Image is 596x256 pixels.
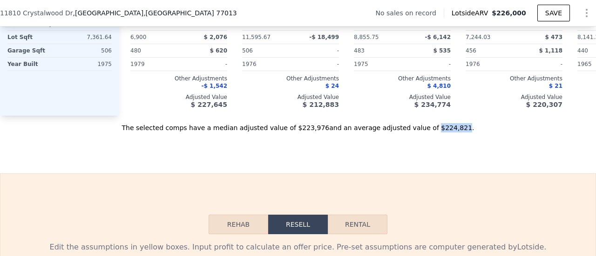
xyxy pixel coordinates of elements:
[191,101,227,108] span: $ 227,645
[242,47,253,54] span: 506
[516,58,562,71] div: -
[7,31,58,44] div: Lot Sqft
[202,83,227,89] span: -$ 1,542
[204,34,227,40] span: $ 2,076
[242,75,339,82] div: Other Adjustments
[577,4,596,22] button: Show Options
[466,47,476,54] span: 456
[61,44,112,57] div: 506
[130,93,227,101] div: Adjusted Value
[354,34,379,40] span: 8,855.75
[354,75,451,82] div: Other Adjustments
[309,34,339,40] span: -$ 18,499
[143,9,237,17] span: , [GEOGRAPHIC_DATA] 77013
[354,93,451,101] div: Adjusted Value
[354,47,365,54] span: 483
[7,58,58,71] div: Year Built
[8,242,588,253] div: Edit the assumptions in yellow boxes. Input profit to calculate an offer price. Pre-set assumptio...
[549,83,562,89] span: $ 21
[539,47,562,54] span: $ 1,118
[414,101,451,108] span: $ 234,774
[466,34,490,40] span: 7,244.03
[130,34,146,40] span: 6,900
[492,9,526,17] span: $226,000
[61,31,112,44] div: 7,361.64
[181,58,227,71] div: -
[354,58,400,71] div: 1975
[7,44,58,57] div: Garage Sqft
[466,75,562,82] div: Other Adjustments
[292,58,339,71] div: -
[425,34,451,40] span: -$ 6,142
[433,47,451,54] span: $ 535
[242,34,271,40] span: 11,595.67
[328,215,387,234] button: Rental
[526,101,562,108] span: $ 220,307
[466,93,562,101] div: Adjusted Value
[242,58,289,71] div: 1976
[61,58,112,71] div: 1975
[303,101,339,108] span: $ 212,883
[427,83,451,89] span: $ 4,810
[209,215,268,234] button: Rehab
[73,8,237,18] span: , [GEOGRAPHIC_DATA]
[292,44,339,57] div: -
[376,8,444,18] div: No sales on record
[130,58,177,71] div: 1979
[537,5,570,21] button: SAVE
[130,47,141,54] span: 480
[210,47,227,54] span: $ 620
[466,58,512,71] div: 1976
[577,47,588,54] span: 440
[404,58,451,71] div: -
[130,75,227,82] div: Other Adjustments
[242,93,339,101] div: Adjusted Value
[325,83,339,89] span: $ 24
[545,34,562,40] span: $ 473
[268,215,328,234] button: Resell
[452,8,492,18] span: Lotside ARV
